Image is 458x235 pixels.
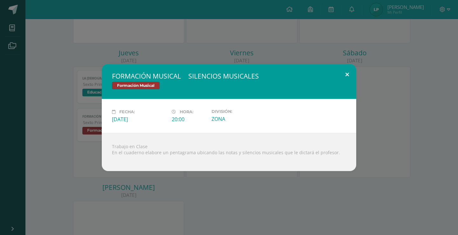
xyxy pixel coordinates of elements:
[112,72,346,80] h2: FORMACIÓN MUSICAL  SILENCIOS MUSICALES
[172,116,206,123] div: 20:00
[112,116,167,123] div: [DATE]
[112,82,160,89] span: Formación Musical
[338,64,356,86] button: Close (Esc)
[212,115,266,122] div: ZONA
[212,109,266,114] label: División:
[119,109,135,114] span: Fecha:
[102,133,356,171] div: Trabajo en Clase En el cuaderno elabore un pentagrama ubicando las notas y silencios musicales qu...
[180,109,193,114] span: Hora:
